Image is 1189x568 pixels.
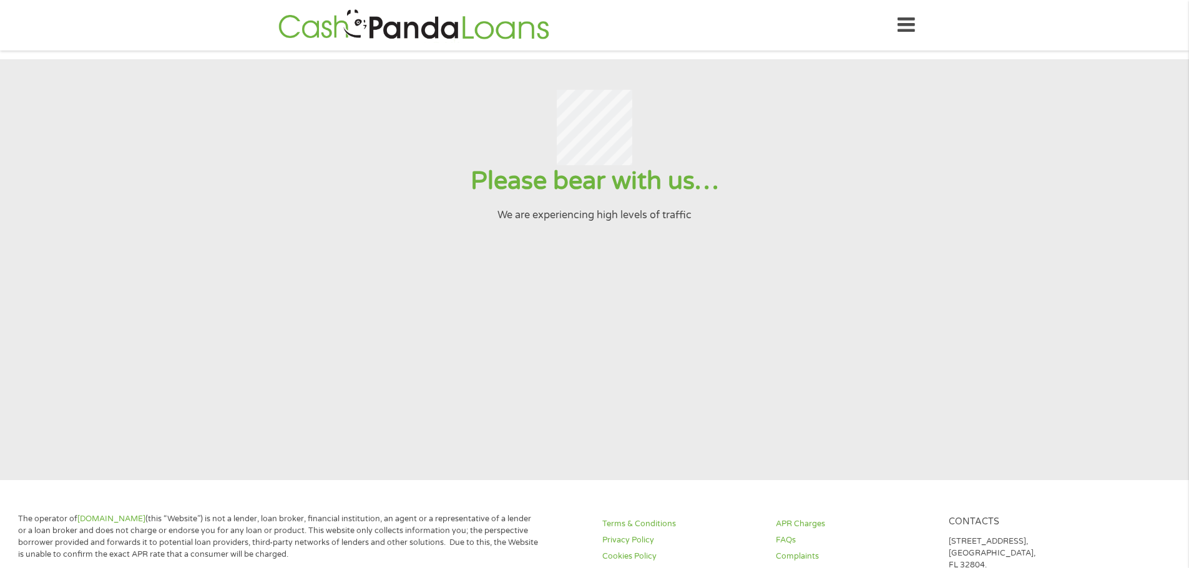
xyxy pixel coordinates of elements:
p: We are experiencing high levels of traffic [15,208,1173,223]
a: Cookies Policy [602,551,761,562]
a: APR Charges [776,518,934,530]
a: Privacy Policy [602,534,761,546]
img: GetLoanNow Logo [275,7,553,43]
a: [DOMAIN_NAME] [77,514,145,524]
a: Complaints [776,551,934,562]
p: The operator of (this “Website”) is not a lender, loan broker, financial institution, an agent or... [18,513,539,561]
a: Terms & Conditions [602,518,761,530]
a: FAQs [776,534,934,546]
h1: Please bear with us… [15,165,1173,197]
h4: Contacts [949,516,1107,528]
